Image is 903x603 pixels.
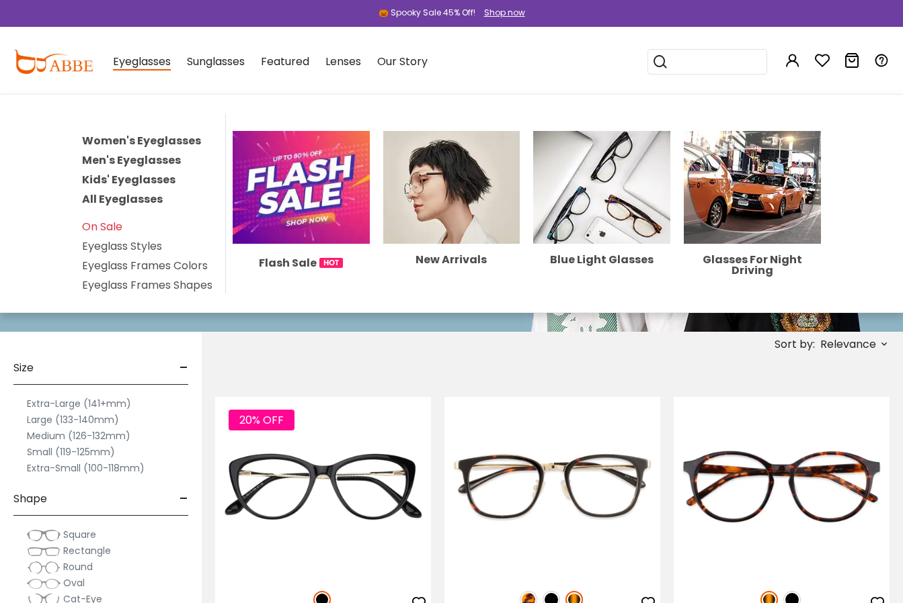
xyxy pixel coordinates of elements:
[533,179,670,265] a: Blue Light Glasses
[63,544,111,557] span: Rectangle
[215,397,431,576] img: Black Satin - Acetate,Metal ,Universal Bridge Fit
[229,410,295,430] span: 20% OFF
[383,131,520,244] img: New Arrivals
[187,54,245,69] span: Sunglasses
[319,258,343,268] img: 1724998894317IetNH.gif
[82,133,201,148] a: Women's Eyeglasses
[82,152,181,168] a: Men's Eyeglasses
[379,7,475,19] div: 🎃 Spooky Sale 45% Off!
[180,352,188,384] span: -
[82,277,212,293] a: Eyeglass Frames Shapes
[444,397,660,576] img: Tortoise Explorer - Metal ,Adjust Nose Pads
[233,131,370,244] img: Flash Sale
[113,54,171,71] span: Eyeglasses
[82,219,122,234] a: On Sale
[477,7,525,18] a: Shop now
[27,396,131,412] label: Extra-Large (141+mm)
[259,254,317,271] span: Flash Sale
[27,545,61,558] img: Rectangle.png
[674,397,890,576] img: Tortoise Wasco - Acetate ,Universal Bridge Fit
[13,352,34,384] span: Size
[684,179,821,276] a: Glasses For Night Driving
[13,50,93,74] img: abbeglasses.com
[27,412,119,428] label: Large (133-140mm)
[27,577,61,590] img: Oval.png
[27,428,130,444] label: Medium (126-132mm)
[533,254,670,265] div: Blue Light Glasses
[27,444,115,460] label: Small (119-125mm)
[27,561,61,574] img: Round.png
[13,483,47,515] span: Shape
[82,238,162,254] a: Eyeglass Styles
[63,576,85,590] span: Oval
[684,131,821,244] img: Glasses For Night Driving
[377,54,428,69] span: Our Story
[383,179,520,265] a: New Arrivals
[775,336,815,352] span: Sort by:
[82,258,208,273] a: Eyeglass Frames Colors
[63,560,93,573] span: Round
[27,460,145,476] label: Extra-Small (100-118mm)
[63,528,96,541] span: Square
[27,528,61,542] img: Square.png
[82,191,163,207] a: All Eyeglasses
[261,54,309,69] span: Featured
[82,172,175,187] a: Kids' Eyeglasses
[684,254,821,276] div: Glasses For Night Driving
[820,332,876,357] span: Relevance
[180,483,188,515] span: -
[533,131,670,244] img: Blue Light Glasses
[233,179,370,271] a: Flash Sale
[484,7,525,19] div: Shop now
[325,54,361,69] span: Lenses
[383,254,520,265] div: New Arrivals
